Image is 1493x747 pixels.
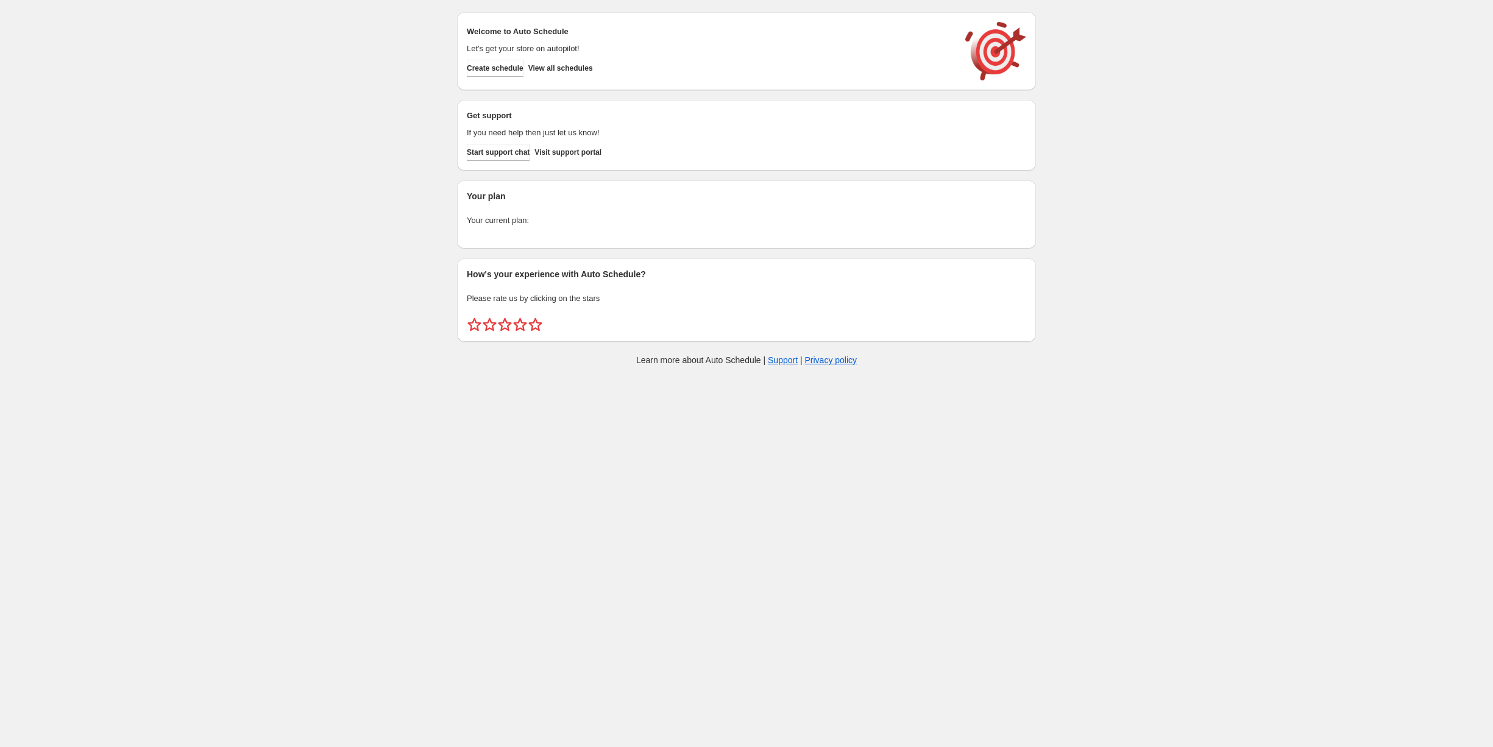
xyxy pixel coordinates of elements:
[467,292,1026,305] p: Please rate us by clicking on the stars
[467,127,953,139] p: If you need help then just let us know!
[528,60,593,77] button: View all schedules
[467,147,530,157] span: Start support chat
[636,354,857,366] p: Learn more about Auto Schedule | |
[467,190,1026,202] h2: Your plan
[467,26,953,38] h2: Welcome to Auto Schedule
[467,43,953,55] p: Let's get your store on autopilot!
[467,268,1026,280] h2: How's your experience with Auto Schedule?
[467,63,523,73] span: Create schedule
[805,355,857,365] a: Privacy policy
[467,110,953,122] h2: Get support
[528,63,593,73] span: View all schedules
[534,144,601,161] a: Visit support portal
[534,147,601,157] span: Visit support portal
[768,355,798,365] a: Support
[467,214,1026,227] p: Your current plan:
[467,144,530,161] a: Start support chat
[467,60,523,77] button: Create schedule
